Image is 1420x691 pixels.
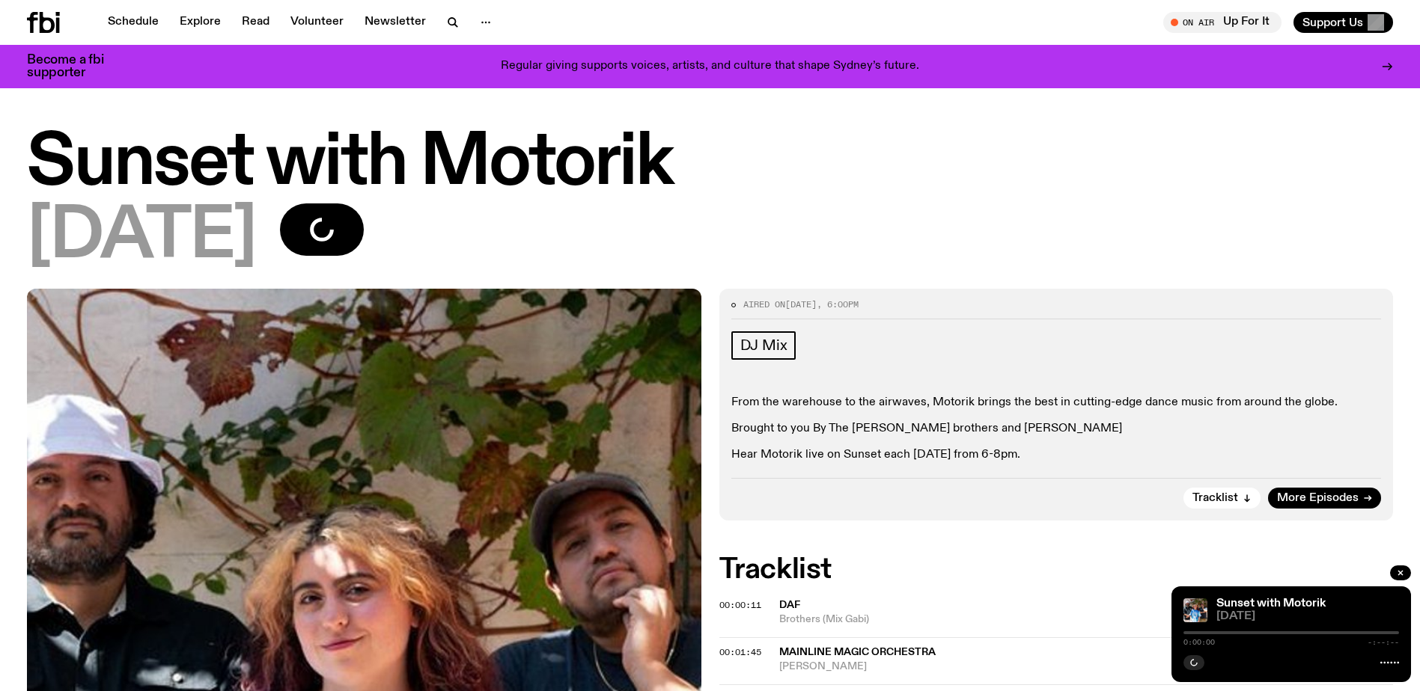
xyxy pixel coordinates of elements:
[99,12,168,33] a: Schedule
[1302,16,1363,29] span: Support Us
[817,298,859,310] span: , 6:00pm
[785,298,817,310] span: [DATE]
[281,12,353,33] a: Volunteer
[1216,611,1399,622] span: [DATE]
[731,422,1382,436] p: Brought to you By The [PERSON_NAME] brothers and [PERSON_NAME]
[731,448,1382,462] p: Hear Motorik live on Sunset each [DATE] from 6-8pm.
[1183,639,1215,646] span: 0:00:00
[731,396,1382,410] p: From the warehouse to the airwaves, Motorik brings the best in cutting-edge dance music from arou...
[1293,12,1393,33] button: Support Us
[1183,598,1207,622] img: Andrew, Reenie, and Pat stand in a row, smiling at the camera, in dappled light with a vine leafe...
[27,203,256,271] span: [DATE]
[1163,12,1282,33] button: On AirUp For It
[1192,493,1238,504] span: Tracklist
[27,130,1393,197] h1: Sunset with Motorik
[1368,639,1399,646] span: -:--:--
[1216,598,1326,609] a: Sunset with Motorik
[719,601,761,609] button: 00:00:11
[719,599,761,611] span: 00:00:11
[501,60,919,73] p: Regular giving supports voices, artists, and culture that shape Sydney’s future.
[779,612,1394,627] span: Brothers (Mix Gabi)
[1277,493,1359,504] span: More Episodes
[719,648,761,657] button: 00:01:45
[743,298,785,310] span: Aired on
[719,556,1394,583] h2: Tracklist
[171,12,230,33] a: Explore
[779,660,1394,674] span: [PERSON_NAME]
[740,337,787,354] span: DJ Mix
[27,54,123,79] h3: Become a fbi supporter
[719,646,761,658] span: 00:01:45
[233,12,278,33] a: Read
[356,12,435,33] a: Newsletter
[1183,488,1261,509] button: Tracklist
[779,647,936,657] span: Mainline Magic Orchestra
[731,331,796,360] a: DJ Mix
[1268,488,1381,509] a: More Episodes
[779,600,800,610] span: DAF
